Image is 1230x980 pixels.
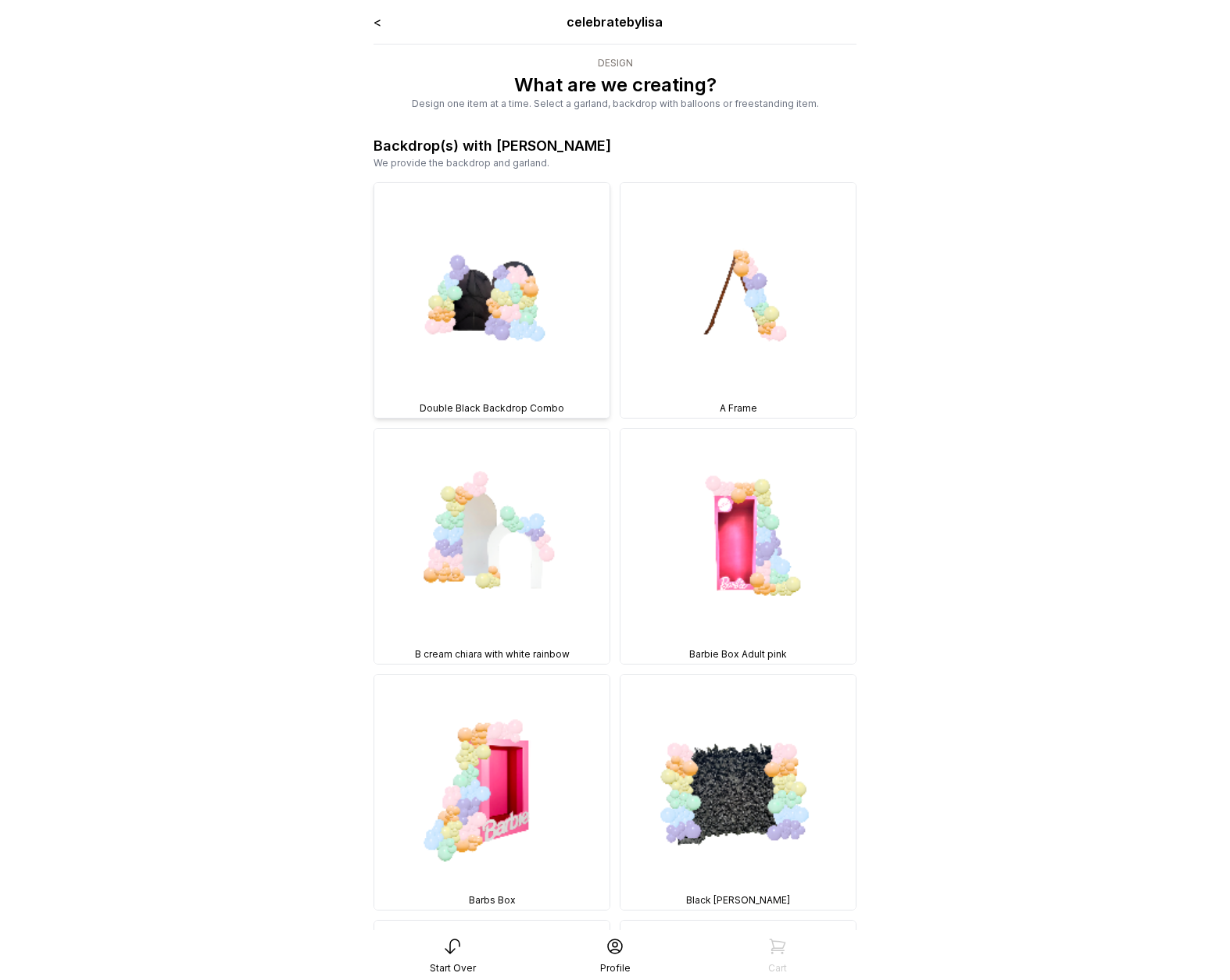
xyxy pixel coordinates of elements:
[470,12,760,31] div: celebratebylisa
[374,157,856,169] div: We provide the backdrop and garland.
[620,429,856,664] img: BKD, 3 Sizes, Barbie Box Adult pink
[430,962,476,975] div: Start Over
[469,894,516,907] span: Barbs Box
[620,675,856,910] img: BKD, 3 Sizes, Black Rose Wall
[374,183,610,418] img: BKD, 3 Size, Double Black Backdrop Combo
[689,648,787,661] span: Barbie Box Adult pink
[600,962,631,975] div: Profile
[420,402,564,415] span: Double Black Backdrop Combo
[415,648,570,661] span: B cream chiara with white rainbow
[686,894,790,907] span: Black [PERSON_NAME]
[374,675,610,910] img: BKD, 3 Sizes, Barbs Box
[374,98,856,110] div: Design one item at a time. Select a garland, backdrop with balloons or freestanding item.
[374,73,856,98] p: What are we creating?
[620,183,856,418] img: BKD, 3 Sizes, A Frame
[374,14,381,30] a: <
[768,962,787,975] div: Cart
[374,429,610,664] img: BKD, 3 Sizes, B cream chiara with white rainbow
[720,402,757,415] span: A Frame
[374,57,856,69] div: Design
[374,135,611,157] div: Backdrop(s) with [PERSON_NAME]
